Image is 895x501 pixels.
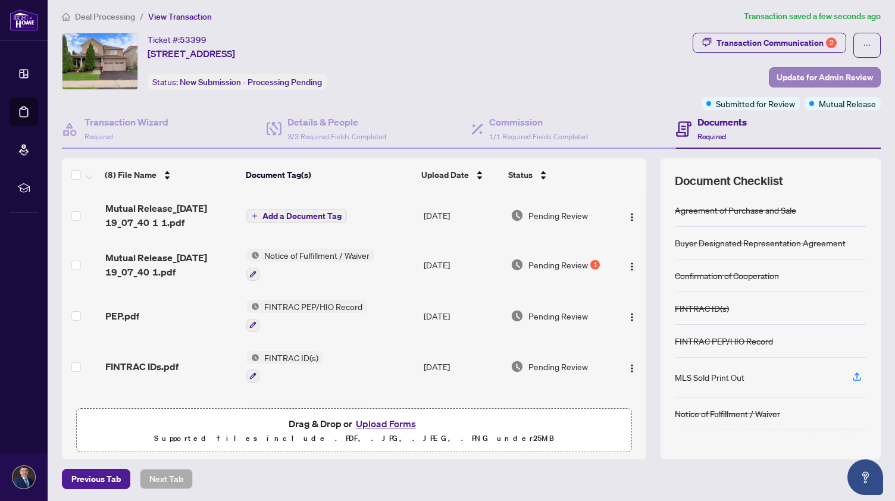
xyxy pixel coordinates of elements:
span: Document Checklist [675,173,783,189]
div: MLS Sold Print Out [675,371,744,384]
span: 1/1 Required Fields Completed [489,132,588,141]
span: plus [252,213,258,219]
td: [DATE] [419,342,506,393]
span: Drag & Drop orUpload FormsSupported files include .PDF, .JPG, .JPEG, .PNG under25MB [77,409,631,453]
img: Logo [627,312,637,322]
li: / [140,10,143,23]
span: Required [85,132,113,141]
img: Status Icon [246,300,259,313]
img: Status Icon [246,402,259,415]
h4: Commission [489,115,588,129]
span: New Submission - Processing Pending [180,77,322,87]
span: Pending Review [528,309,588,322]
button: Status IconFINTRAC PEP/HIO Record [246,300,367,332]
button: Update for Admin Review [769,67,881,87]
span: PEP.pdf [105,309,139,323]
span: Required [697,132,726,141]
button: Status IconNotice of Fulfillment / Waiver [246,249,374,281]
td: [DATE] [419,239,506,290]
button: Upload Forms [352,416,420,431]
div: Agreement of Purchase and Sale [675,203,796,217]
th: Status [503,158,612,192]
h4: Transaction Wizard [85,115,168,129]
button: Next Tab [140,469,193,489]
td: [DATE] [419,392,506,443]
button: Logo [622,206,641,225]
div: Transaction Communication [716,33,837,52]
td: [DATE] [419,192,506,239]
span: View Transaction [148,11,212,22]
span: Update for Admin Review [777,68,873,87]
td: [DATE] [419,290,506,342]
img: Profile Icon [12,466,35,489]
span: ellipsis [863,41,871,49]
span: Confirmation of Cooperation [259,402,373,415]
button: Logo [622,255,641,274]
img: IMG-W12368098_1.jpg [62,33,137,89]
span: Drag & Drop or [289,416,420,431]
span: Pending Review [528,209,588,222]
img: Logo [627,364,637,373]
span: Pending Review [528,258,588,271]
span: Mutual Release_[DATE] 19_07_40 1.pdf [105,250,237,279]
button: Transaction Communication2 [693,33,846,53]
span: Upload Date [421,168,469,181]
span: 3/3 Required Fields Completed [287,132,386,141]
img: Document Status [511,258,524,271]
th: Upload Date [417,158,503,192]
img: logo [10,9,38,31]
p: Supported files include .PDF, .JPG, .JPEG, .PNG under 25 MB [84,431,624,446]
div: Status: [148,74,327,90]
span: Submitted for Review [716,97,795,110]
img: Logo [627,262,637,271]
span: Previous Tab [71,469,121,489]
div: FINTRAC PEP/HIO Record [675,334,773,347]
span: FINTRAC PEP/HIO Record [259,300,367,313]
div: FINTRAC ID(s) [675,302,729,315]
div: 1 [590,260,600,270]
span: home [62,12,70,21]
div: Ticket #: [148,33,206,46]
button: Add a Document Tag [246,209,347,223]
button: Status IconFINTRAC ID(s) [246,351,323,383]
h4: Documents [697,115,747,129]
span: 53399 [180,35,206,45]
span: Add a Document Tag [262,212,342,220]
img: Status Icon [246,249,259,262]
button: Logo [622,306,641,325]
div: Buyer Designated Representation Agreement [675,236,846,249]
div: Notice of Fulfillment / Waiver [675,407,780,420]
th: Document Tag(s) [241,158,417,192]
th: (8) File Name [100,158,240,192]
span: Deal Processing [75,11,135,22]
span: (8) File Name [105,168,157,181]
article: Transaction saved a few seconds ago [744,10,881,23]
button: Open asap [847,459,883,495]
span: FINTRAC IDs.pdf [105,359,179,374]
img: Document Status [511,360,524,373]
img: Document Status [511,209,524,222]
button: Add a Document Tag [246,208,347,224]
span: Mutual Release [819,97,876,110]
span: FINTRAC ID(s) [259,351,323,364]
span: Mutual Release_[DATE] 19_07_40 1 1.pdf [105,201,237,230]
span: [STREET_ADDRESS] [148,46,235,61]
button: Previous Tab [62,469,130,489]
span: Pending Review [528,360,588,373]
span: Notice of Fulfillment / Waiver [259,249,374,262]
span: Status [508,168,533,181]
div: 2 [826,37,837,48]
h4: Details & People [287,115,386,129]
button: Logo [622,357,641,376]
button: Status IconConfirmation of Cooperation [246,402,373,434]
img: Logo [627,212,637,222]
div: Confirmation of Cooperation [675,269,779,282]
img: Document Status [511,309,524,322]
img: Status Icon [246,351,259,364]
